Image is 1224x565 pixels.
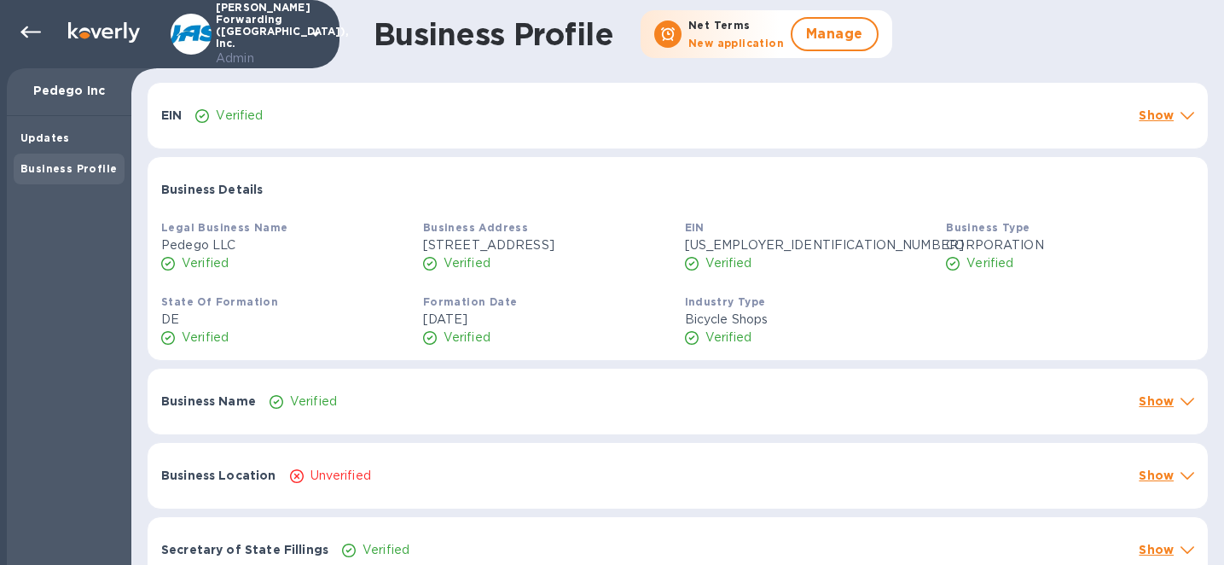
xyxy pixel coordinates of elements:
p: [US_EMPLOYER_IDENTIFICATION_NUMBER] [685,236,933,254]
p: Verified [182,254,229,272]
b: Formation Date [423,295,518,308]
div: EINVerifiedShow [148,83,1208,149]
p: Verified [290,393,337,411]
b: Business Type [946,221,1030,234]
p: Verified [966,254,1013,272]
p: Secretary of State Fillings [161,541,328,558]
b: Business Profile [20,162,117,175]
p: Show [1139,107,1174,124]
b: Legal Business Name [161,221,288,234]
h1: Business Profile [374,16,613,52]
p: DE [161,311,409,329]
p: Admin [216,50,301,67]
b: State Of Formation [161,295,278,308]
p: Business Name [161,393,256,410]
p: EIN [161,107,182,124]
p: Verified [705,254,752,272]
img: Logo [68,22,140,43]
p: Unverified [310,467,371,485]
p: Verified [216,107,263,125]
b: Business Address [423,221,528,234]
p: Bicycle Shops [685,311,933,329]
div: Business LocationUnverifiedShow [148,443,1208,509]
b: Industry Type [685,295,766,308]
p: Pedego Inc [20,82,118,99]
p: CORPORATION [946,236,1194,254]
b: EIN [685,221,705,234]
button: Manage [791,17,879,51]
div: Business Details [148,157,1208,212]
span: Manage [806,24,863,44]
b: Updates [20,131,70,144]
p: Verified [182,329,229,347]
p: Show [1139,467,1174,484]
b: New application [688,37,784,50]
p: Verified [705,329,752,347]
p: Verified [363,541,409,559]
p: Show [1139,541,1174,558]
b: Net Terms [688,19,751,32]
p: Verified [444,254,490,272]
p: [STREET_ADDRESS] [423,236,671,254]
p: Business Location [161,467,276,484]
p: Show [1139,393,1174,410]
p: Verified [444,329,490,347]
p: Business Details [161,181,263,198]
div: Business NameVerifiedShow [148,369,1208,434]
p: Pedego LLC [161,236,409,254]
p: [PERSON_NAME] Forwarding ([GEOGRAPHIC_DATA]), Inc. [216,2,301,67]
p: [DATE] [423,311,671,329]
